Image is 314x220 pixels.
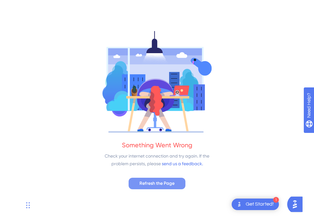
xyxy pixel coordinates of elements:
[273,197,279,203] div: 1
[122,141,192,150] div: Something Went Wrong
[101,152,213,167] div: Check your internet connection and try again. If the problem persists, please
[15,2,40,9] span: Need Help?
[232,199,279,210] div: Open Get Started! checklist, remaining modules: 1
[287,195,306,214] iframe: UserGuiding AI Assistant Launcher
[162,161,203,166] a: send us a feedback.
[129,178,185,189] button: Refresh the Page
[26,196,30,215] div: Drag
[139,180,175,187] span: Refresh the Page
[246,201,274,208] div: Get Started!
[235,200,243,208] img: launcher-image-alternative-text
